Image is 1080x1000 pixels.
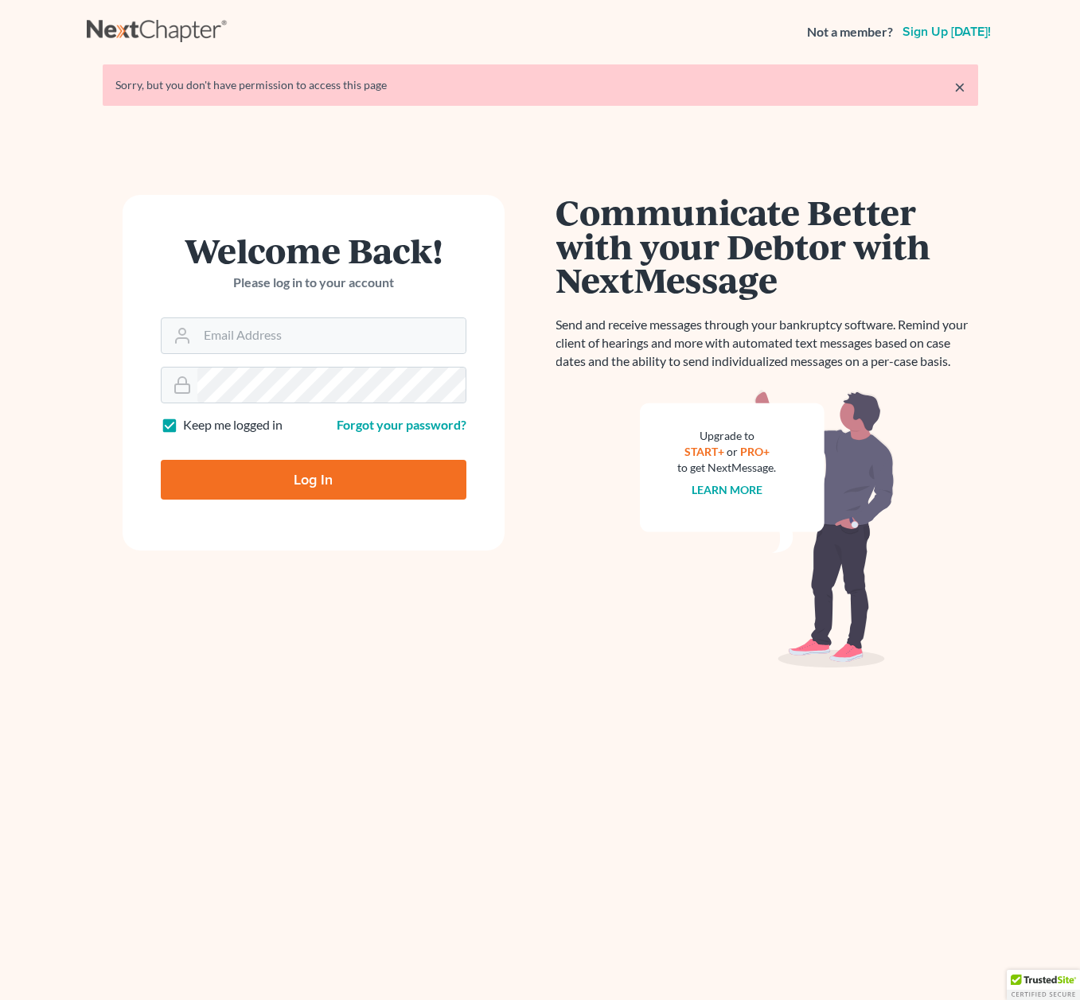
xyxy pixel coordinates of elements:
[678,460,777,476] div: to get NextMessage.
[337,417,466,432] a: Forgot your password?
[692,483,762,496] a: Learn more
[678,428,777,444] div: Upgrade to
[899,25,994,38] a: Sign up [DATE]!
[161,274,466,292] p: Please log in to your account
[640,390,895,668] img: nextmessage_bg-59042aed3d76b12b5cd301f8e5b87938c9018125f34e5fa2b7a6b67550977c72.svg
[161,233,466,267] h1: Welcome Back!
[740,445,770,458] a: PRO+
[684,445,724,458] a: START+
[115,77,965,93] div: Sorry, but you don't have permission to access this page
[556,316,978,371] p: Send and receive messages through your bankruptcy software. Remind your client of hearings and mo...
[161,460,466,500] input: Log In
[954,77,965,96] a: ×
[183,416,283,434] label: Keep me logged in
[197,318,466,353] input: Email Address
[1007,970,1080,1000] div: TrustedSite Certified
[727,445,738,458] span: or
[556,195,978,297] h1: Communicate Better with your Debtor with NextMessage
[807,23,893,41] strong: Not a member?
